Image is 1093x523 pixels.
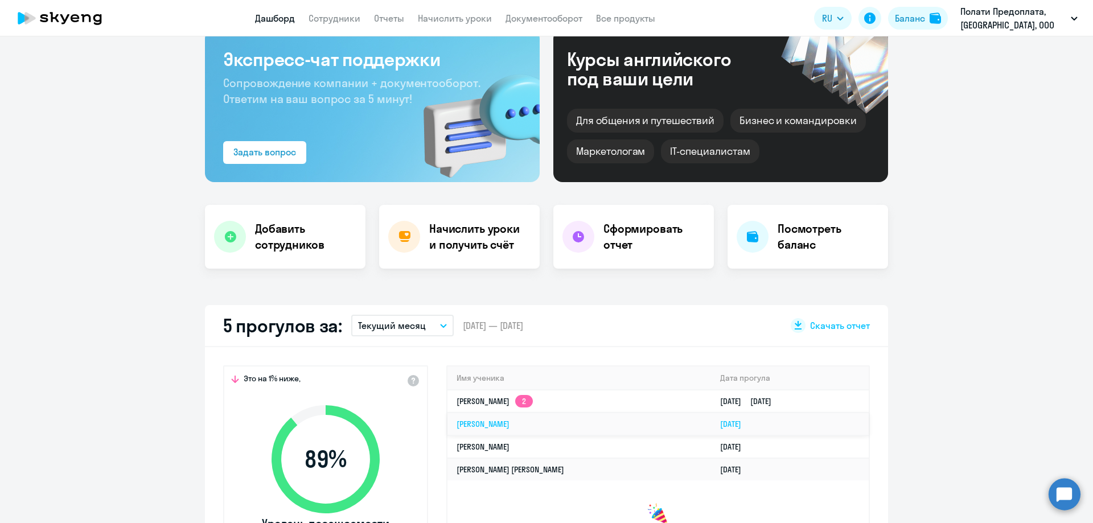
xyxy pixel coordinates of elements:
[567,109,724,133] div: Для общения и путешествий
[661,139,759,163] div: IT-специалистам
[463,319,523,332] span: [DATE] — [DATE]
[888,7,948,30] button: Балансbalance
[223,48,521,71] h3: Экспресс-чат поддержки
[233,145,296,159] div: Задать вопрос
[930,13,941,24] img: balance
[814,7,852,30] button: RU
[244,373,301,387] span: Это на 1% ниже,
[351,315,454,336] button: Текущий месяц
[223,141,306,164] button: Задать вопрос
[223,76,480,106] span: Сопровождение компании + документооборот. Ответим на ваш вопрос за 5 минут!
[506,13,582,24] a: Документооборот
[955,5,1083,32] button: Полати Предоплата, [GEOGRAPHIC_DATA], ООО
[810,319,870,332] span: Скачать отчет
[603,221,705,253] h4: Сформировать отчет
[429,221,528,253] h4: Начислить уроки и получить счёт
[457,464,564,475] a: [PERSON_NAME] [PERSON_NAME]
[960,5,1066,32] p: Полати Предоплата, [GEOGRAPHIC_DATA], ООО
[822,11,832,25] span: RU
[255,221,356,253] h4: Добавить сотрудников
[720,419,750,429] a: [DATE]
[567,50,762,88] div: Курсы английского под ваши цели
[720,442,750,452] a: [DATE]
[567,139,654,163] div: Маркетологам
[457,442,509,452] a: [PERSON_NAME]
[457,419,509,429] a: [PERSON_NAME]
[223,314,342,337] h2: 5 прогулов за:
[515,395,533,407] app-skyeng-badge: 2
[457,396,533,406] a: [PERSON_NAME]2
[309,13,360,24] a: Сотрудники
[255,13,295,24] a: Дашборд
[711,366,869,390] th: Дата прогула
[418,13,492,24] a: Начислить уроки
[447,366,711,390] th: Имя ученика
[720,464,750,475] a: [DATE]
[720,396,780,406] a: [DATE][DATE]
[596,13,655,24] a: Все продукты
[407,54,540,182] img: bg-img
[895,11,925,25] div: Баланс
[730,109,866,133] div: Бизнес и командировки
[358,319,426,332] p: Текущий месяц
[374,13,404,24] a: Отчеты
[778,221,879,253] h4: Посмотреть баланс
[260,446,391,473] span: 89 %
